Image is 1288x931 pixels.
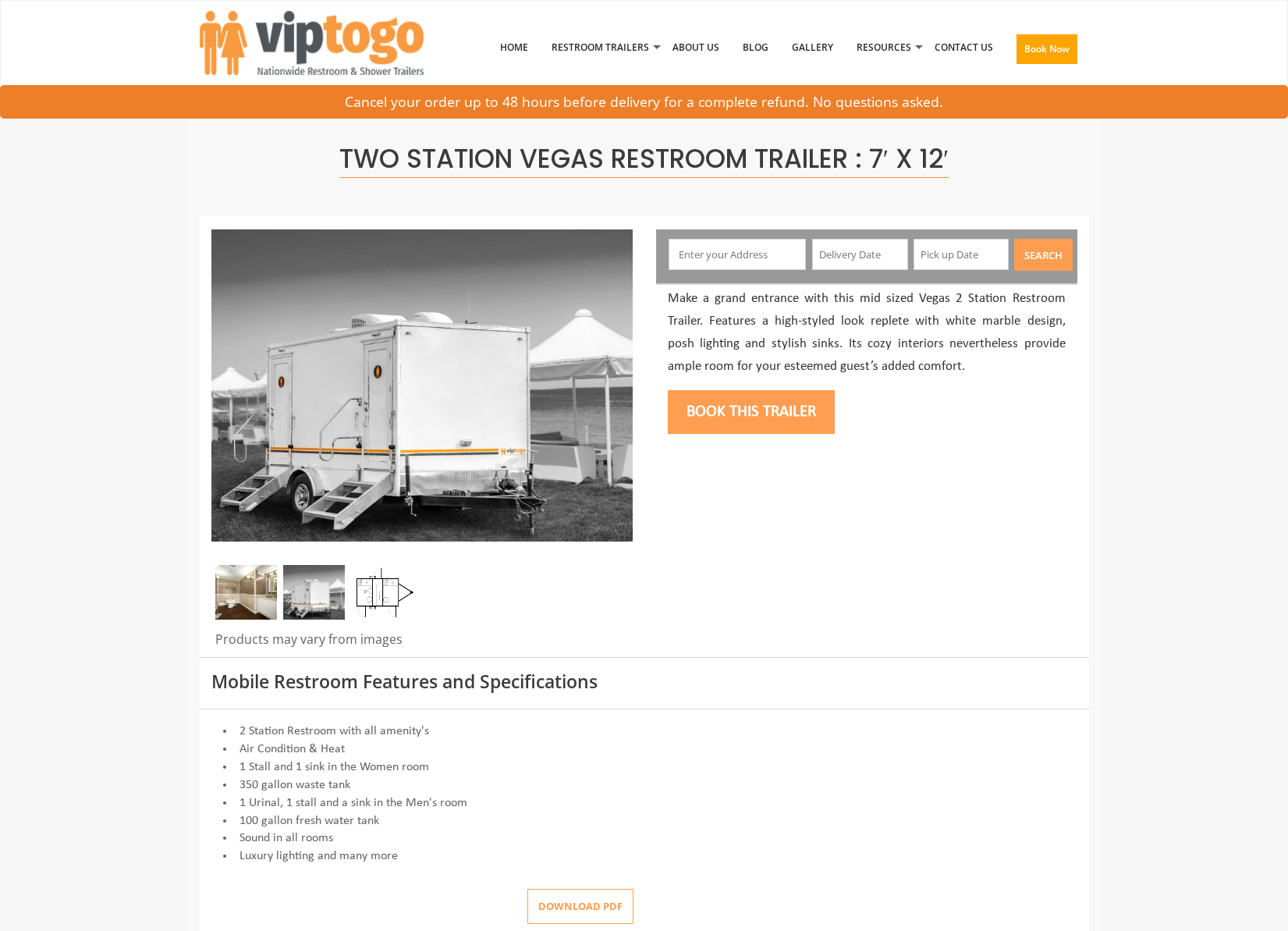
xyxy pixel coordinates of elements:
input: Enter your Address [669,239,806,270]
button: Search [1014,239,1073,271]
a: Contact Us [923,7,1005,88]
a: About Us [661,7,731,88]
input: Delivery Date [812,239,908,270]
a: Restroom Trailers [540,7,661,88]
a: Home [488,7,540,88]
img: Side view of two station restroom trailer with separate doors for males and females [283,565,345,620]
img: Inside of complete restroom with a stall and mirror [215,565,277,620]
a: Blog [731,7,780,88]
li: Sound in all rooms [211,830,1077,847]
img: Side view of two station restroom trailer with separate doors for males and females [211,229,633,542]
li: 1 Urinal, 1 stall and a sink in the Men's room [211,794,1077,812]
a: Download pdf [515,899,633,913]
input: Pick up Date [914,239,1009,270]
p: Make a grand entrance with this mid sized Vegas 2 Station Restroom Trailer. Features a high-style... [668,288,1066,378]
img: Floor Plan of 2 station restroom with sink and toilet [352,565,413,620]
span: Two Station Vegas Restroom Trailer : 7′ x 12′ [339,140,949,178]
li: Air Condition & Heat [211,741,1077,759]
h3: Mobile Restroom Features and Specifications [211,672,1077,691]
a: Resources [845,7,923,88]
div: Products may vary from images [211,631,633,657]
li: 1 Stall and 1 sink in the Women room [211,759,1077,776]
button: Book this trailer [668,390,835,434]
li: Luxury lighting and many more [211,847,1077,865]
a: Book Now [1005,7,1089,98]
img: VIPTOGO [200,11,424,75]
button: Book Now [1017,34,1077,64]
li: 350 gallon waste tank [211,776,1077,794]
li: 2 Station Restroom with all amenity's [211,723,1077,741]
li: 100 gallon fresh water tank [211,812,1077,830]
a: Gallery [780,7,845,88]
button: Download pdf [527,889,633,924]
